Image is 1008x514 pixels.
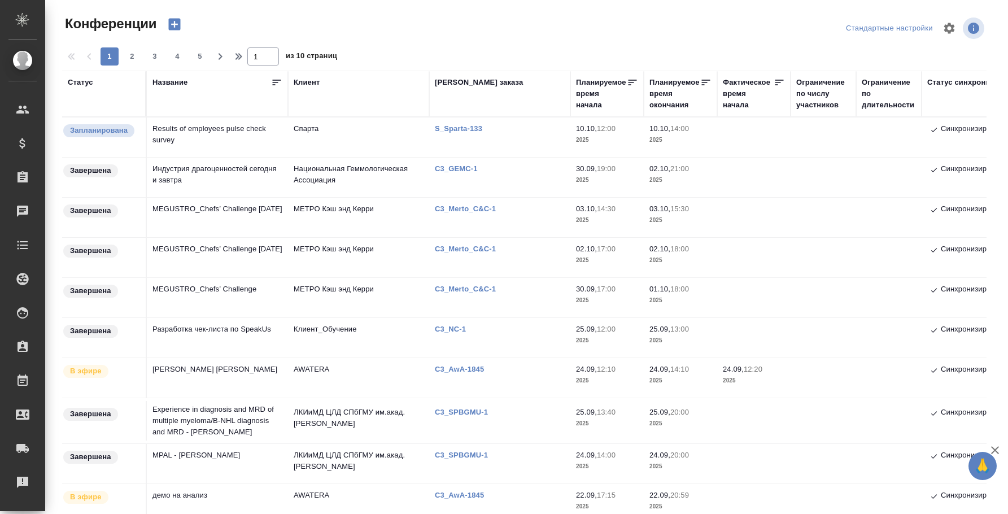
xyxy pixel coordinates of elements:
div: Планируемое время начала [576,77,627,111]
button: 4 [168,47,186,66]
p: Синхронизировано [941,490,1007,503]
p: В эфире [70,365,102,377]
p: 2025 [576,335,638,346]
p: 25.09, [576,325,597,333]
td: MEGUSTRO_Chefs’ Challenge [DATE] [147,198,288,237]
div: Ограничение по длительности [862,77,916,111]
p: 02.10, [649,245,670,253]
div: Фактическое время начала [723,77,774,111]
p: 2025 [649,215,712,226]
p: 17:15 [597,491,616,499]
p: Синхронизировано [941,284,1007,297]
p: 2025 [649,335,712,346]
p: 02.10, [576,245,597,253]
div: Ограничение по числу участников [796,77,850,111]
p: 30.09, [576,164,597,173]
div: Статус [68,77,93,88]
p: 2025 [649,461,712,472]
button: 3 [146,47,164,66]
p: 14:30 [597,204,616,213]
p: 2025 [649,418,712,429]
p: 19:00 [597,164,616,173]
p: Завершена [70,451,111,463]
button: 2 [123,47,141,66]
p: Завершена [70,165,111,176]
p: 12:20 [744,365,762,373]
span: 5 [191,51,209,62]
p: Завершена [70,205,111,216]
p: 2025 [576,295,638,306]
p: 03.10, [649,204,670,213]
p: 14:00 [670,124,689,133]
td: ЛКИиМД ЦЛД СПбГМУ им.акад. [PERSON_NAME] [288,444,429,483]
td: MPAL - [PERSON_NAME] [147,444,288,483]
p: Синхронизировано [941,123,1007,137]
p: Запланирована [70,125,128,136]
p: 03.10, [576,204,597,213]
td: Experience in diagnosis and MRD of multiple myeloma/В-NHL diagnosis and MRD - [PERSON_NAME] [147,398,288,443]
span: Конференции [62,15,156,33]
span: Настроить таблицу [936,15,963,42]
td: [PERSON_NAME] [PERSON_NAME] [147,358,288,398]
a: C3_GEMC-1 [435,164,486,173]
p: 12:00 [597,124,616,133]
td: ЛКИиМД ЦЛД СПбГМУ им.акад. [PERSON_NAME] [288,401,429,441]
div: [PERSON_NAME] заказа [435,77,523,88]
p: 24.09, [576,451,597,459]
td: Results of employees pulse check survey [147,117,288,157]
td: MEGUSTRO_Chefs’ Challenge [DATE] [147,238,288,277]
span: Посмотреть информацию [963,18,987,39]
p: 17:00 [597,245,616,253]
p: Завершена [70,325,111,337]
div: Планируемое время окончания [649,77,700,111]
span: 3 [146,51,164,62]
a: C3_Merto_C&C-1 [435,285,504,293]
p: 12:00 [597,325,616,333]
span: 2 [123,51,141,62]
p: 25.09, [649,325,670,333]
a: C3_SPBGMU-1 [435,451,496,459]
p: 02.10, [649,164,670,173]
p: 15:30 [670,204,689,213]
div: Название [152,77,187,88]
p: 01.10, [649,285,670,293]
div: Клиент [294,77,320,88]
td: МЕТРО Кэш энд Керри [288,238,429,277]
p: 2025 [576,134,638,146]
a: C3_Merto_C&C-1 [435,204,504,213]
p: 22.09, [649,491,670,499]
p: 12:10 [597,365,616,373]
p: Синхронизировано [941,243,1007,257]
p: Синхронизировано [941,364,1007,377]
p: 21:00 [670,164,689,173]
span: 4 [168,51,186,62]
span: 🙏 [973,454,992,478]
p: 24.09, [723,365,744,373]
td: МЕТРО Кэш энд Керри [288,278,429,317]
td: Клиент_Обучение [288,318,429,358]
a: C3_AwA-1845 [435,365,492,373]
p: 25.09, [649,408,670,416]
p: 2025 [649,175,712,186]
p: 13:00 [670,325,689,333]
button: 5 [191,47,209,66]
p: Синхронизировано [941,450,1007,463]
p: 14:00 [597,451,616,459]
td: Индустрия драгоценностей сегодня и завтра [147,158,288,197]
p: 24.09, [576,365,597,373]
a: S_Sparta-133 [435,124,491,133]
p: 14:10 [670,365,689,373]
span: из 10 страниц [286,49,337,66]
p: 2025 [576,461,638,472]
p: 13:40 [597,408,616,416]
a: C3_SPBGMU-1 [435,408,496,416]
p: 22.09, [576,491,597,499]
p: 18:00 [670,285,689,293]
p: 24.09, [649,365,670,373]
